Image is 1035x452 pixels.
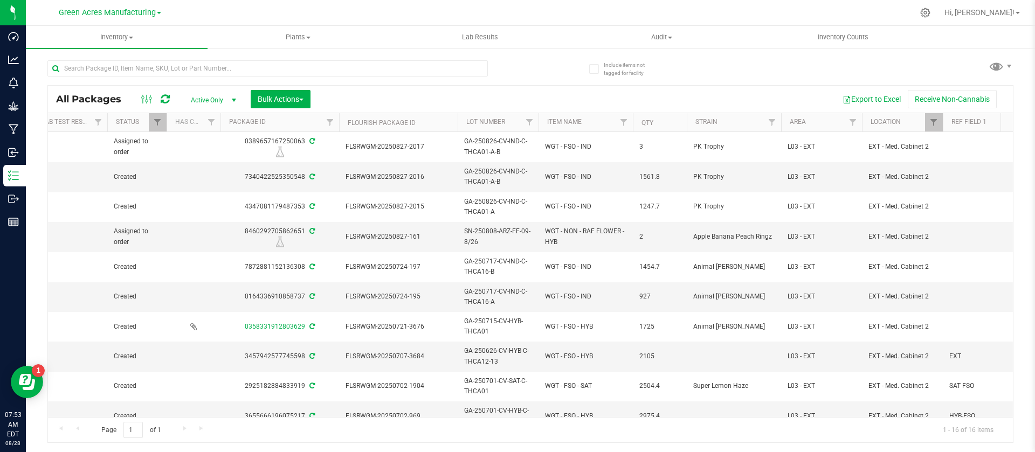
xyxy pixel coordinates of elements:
span: Sync from Compliance System [308,227,315,235]
inline-svg: Inbound [8,147,19,158]
div: 0164336910858737 [219,291,341,302]
span: WGT - FSO - IND [545,201,626,212]
a: Filter [615,113,633,131]
span: L03 - EXT [788,291,855,302]
span: Sync from Compliance System [308,203,315,210]
a: Filter [763,113,781,131]
span: EXT - Med. Cabinet 2 [868,142,936,152]
span: L03 - EXT [788,411,855,421]
div: 0389657167250063 [219,136,341,157]
div: R&D Lab Sample [219,237,341,247]
span: Created [114,411,160,421]
span: Audit [571,32,752,42]
a: Audit [571,26,753,48]
span: Animal [PERSON_NAME] [693,322,775,332]
iframe: Resource center unread badge [32,364,45,377]
input: 1 [123,422,143,439]
span: 1561.8 [639,172,680,182]
div: 7872881152136308 [219,262,341,272]
span: Created [114,291,160,302]
span: Animal [PERSON_NAME] [693,262,775,272]
span: EXT - Med. Cabinet 2 [868,201,936,212]
span: 1247.7 [639,201,680,212]
span: Lab Results [447,32,513,42]
inline-svg: Outbound [8,193,19,204]
span: FLSRWGM-20250827-2016 [346,172,451,182]
span: Sync from Compliance System [308,137,315,145]
span: WGT - FSO - IND [545,172,626,182]
span: EXT - Med. Cabinet 2 [868,172,936,182]
a: Filter [844,113,862,131]
a: Strain [695,118,717,126]
button: Bulk Actions [251,90,310,108]
span: Created [114,201,160,212]
span: 2 [639,232,680,242]
span: EXT - Med. Cabinet 2 [868,381,936,391]
a: Inventory [26,26,208,48]
span: GA-250826-CV-IND-C-THCA01-A-B [464,136,532,157]
inline-svg: Grow [8,101,19,112]
span: EXT - Med. Cabinet 2 [868,291,936,302]
button: Receive Non-Cannabis [908,90,997,108]
span: GA-250701-CV-HYB-C-THCA01 [464,406,532,426]
th: Has COA [167,113,220,132]
span: Page of 1 [92,422,170,439]
span: 2975.4 [639,411,680,421]
a: Package ID [229,118,266,126]
span: L03 - EXT [788,172,855,182]
span: GA-250826-CV-IND-C-THCA01-A [464,197,532,217]
span: GA-250626-CV-HYB-C-THCA12-13 [464,346,532,366]
span: PK Trophy [693,201,775,212]
span: WGT - FSO - IND [545,291,626,302]
span: Sync from Compliance System [308,263,315,270]
a: Filter [925,113,943,131]
span: FLSRWGM-20250702-1904 [346,381,451,391]
div: R&D Lab Sample [219,147,341,157]
inline-svg: Inventory [8,170,19,181]
div: Manage settings [919,8,932,18]
span: FLSRWGM-20250702-969 [346,411,451,421]
a: Item Name [547,118,582,126]
iframe: Resource center [11,366,43,398]
span: PENDING [6,172,101,182]
span: Created [114,381,160,391]
a: Filter [521,113,539,131]
span: WGT - FSO - HYB [545,322,626,332]
span: FLSRWGM-20250827-2015 [346,201,451,212]
input: Search Package ID, Item Name, SKU, Lot or Part Number... [47,60,488,77]
span: Assigned to order [114,136,160,157]
span: EXT [949,351,1031,361]
span: FLSRWGM-20250827-2017 [346,142,451,152]
span: Super Lemon Haze [693,381,775,391]
span: WGT - NON - RAF FLOWER - HYB [545,226,626,247]
span: PK Trophy [693,142,775,152]
span: PK Trophy [693,172,775,182]
span: EXT - Med. Cabinet 2 [868,232,936,242]
a: Area [790,118,806,126]
a: External Lab Test Result [8,118,93,126]
div: 3457942577745598 [219,351,341,361]
span: GA-250715-CV-HYB-THCA01 [464,316,532,337]
div: 3655666196075217 [219,411,341,421]
span: Plants [208,32,389,42]
a: Location [871,118,901,126]
span: GA-250826-CV-IND-C-THCA01-A-B [464,166,532,187]
a: Lot Number [466,118,505,126]
span: Sync from Compliance System [308,293,315,300]
span: Apple Banana Peach Ringz [693,232,775,242]
span: FLSRWGM-20250721-3676 [346,322,451,332]
span: Animal [PERSON_NAME] [693,291,775,302]
div: 4347081179487353 [219,201,341,212]
span: SAT FSO [949,381,1031,391]
span: Sync from Compliance System [308,412,315,420]
a: Flourish Package ID [348,119,416,127]
span: L03 - EXT [788,232,855,242]
a: Ref Field 1 [951,118,986,126]
div: 7340422525350548 [219,172,341,182]
span: WGT - FSO - IND [545,262,626,272]
span: EXT - Med. Cabinet 2 [868,411,936,421]
inline-svg: Dashboard [8,31,19,42]
span: All Packages [56,93,132,105]
a: Inventory Counts [753,26,934,48]
span: FLSRWGM-20250724-197 [346,262,451,272]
